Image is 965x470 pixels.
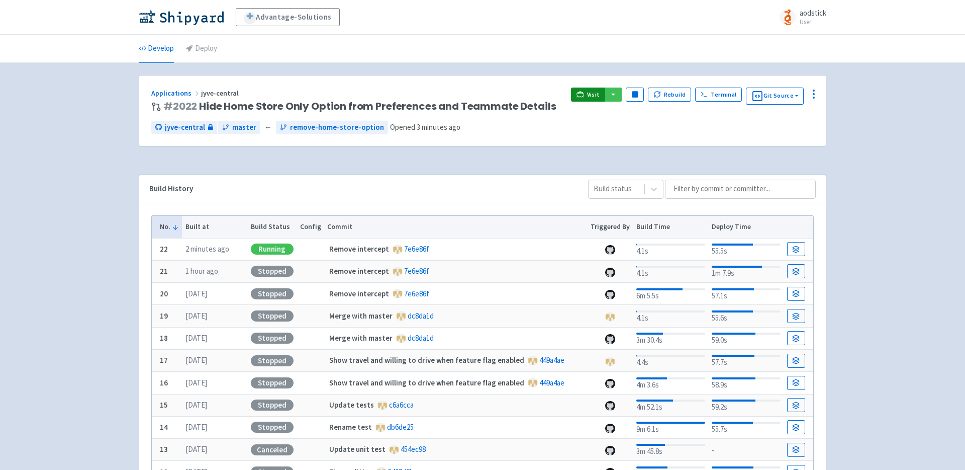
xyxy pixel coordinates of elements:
[787,264,805,278] a: Build Details
[712,398,781,413] div: 59.2s
[290,122,384,133] span: remove-home-store-option
[297,216,324,238] th: Config
[636,242,705,257] div: 4.1s
[160,289,168,298] b: 20
[571,88,605,102] a: Visit
[712,264,781,279] div: 1m 7.9s
[787,398,805,412] a: Build Details
[251,266,294,277] div: Stopped
[636,286,705,302] div: 6m 5.5s
[787,287,805,301] a: Build Details
[329,355,524,365] strong: Show travel and willing to drive when feature flag enabled
[401,444,426,454] a: 454ec98
[160,221,179,232] button: No.
[712,443,781,456] div: -
[636,420,705,435] div: 9m 6.1s
[151,121,217,134] a: jyve-central
[648,88,691,102] button: Rebuild
[185,311,207,321] time: [DATE]
[404,289,429,298] a: 7e6e86f
[232,122,256,133] span: master
[185,266,218,276] time: 1 hour ago
[251,333,294,344] div: Stopped
[160,311,168,321] b: 19
[787,354,805,368] a: Build Details
[404,244,429,254] a: 7e6e86f
[539,355,564,365] a: 449a4ae
[139,9,224,25] img: Shipyard logo
[163,101,556,112] span: Hide Home Store Only Option from Preferences and Teammate Details
[633,216,708,238] th: Build Time
[329,422,372,432] strong: Rename test
[712,420,781,435] div: 55.7s
[712,286,781,302] div: 57.1s
[636,331,705,346] div: 3m 30.4s
[389,400,414,410] a: c6a6cca
[185,333,207,343] time: [DATE]
[185,355,207,365] time: [DATE]
[712,242,781,257] div: 55.5s
[251,400,294,411] div: Stopped
[251,244,294,255] div: Running
[160,422,168,432] b: 14
[251,377,294,388] div: Stopped
[712,375,781,391] div: 58.9s
[251,444,294,455] div: Canceled
[160,444,168,454] b: 13
[800,19,826,25] small: User
[636,375,705,391] div: 4m 3.6s
[185,244,229,254] time: 2 minutes ago
[236,8,340,26] a: Advantage-Solutions
[708,216,784,238] th: Deploy Time
[165,122,205,133] span: jyve-central
[787,420,805,434] a: Build Details
[588,216,633,238] th: Triggered By
[746,88,804,105] button: Git Source
[787,331,805,345] a: Build Details
[151,89,201,98] a: Applications
[329,266,389,276] strong: Remove intercept
[251,310,294,322] div: Stopped
[276,121,388,134] a: remove-home-store-option
[329,444,385,454] strong: Update unit test
[329,289,389,298] strong: Remove intercept
[160,333,168,343] b: 18
[160,355,168,365] b: 17
[417,122,460,132] time: 3 minutes ago
[139,35,174,63] a: Develop
[185,289,207,298] time: [DATE]
[636,308,705,324] div: 4.1s
[251,288,294,299] div: Stopped
[787,309,805,323] a: Build Details
[185,422,207,432] time: [DATE]
[408,311,434,321] a: dc8da1d
[329,333,393,343] strong: Merge with master
[587,91,600,99] span: Visit
[787,242,805,256] a: Build Details
[324,216,588,238] th: Commit
[787,443,805,457] a: Build Details
[408,333,434,343] a: dc8da1d
[251,355,294,366] div: Stopped
[712,308,781,324] div: 55.6s
[636,442,705,457] div: 3m 45.8s
[218,121,260,134] a: master
[185,444,207,454] time: [DATE]
[665,180,816,199] input: Filter by commit or committer...
[149,183,572,195] div: Build History
[185,378,207,387] time: [DATE]
[695,88,742,102] a: Terminal
[539,378,564,387] a: 449a4ae
[712,331,781,346] div: 59.0s
[387,422,414,432] a: db6de25
[160,266,168,276] b: 21
[404,266,429,276] a: 7e6e86f
[264,122,272,133] span: ←
[329,378,524,387] strong: Show travel and willing to drive when feature flag enabled
[626,88,644,102] button: Pause
[251,422,294,433] div: Stopped
[329,244,389,254] strong: Remove intercept
[160,244,168,254] b: 22
[247,216,297,238] th: Build Status
[160,400,168,410] b: 15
